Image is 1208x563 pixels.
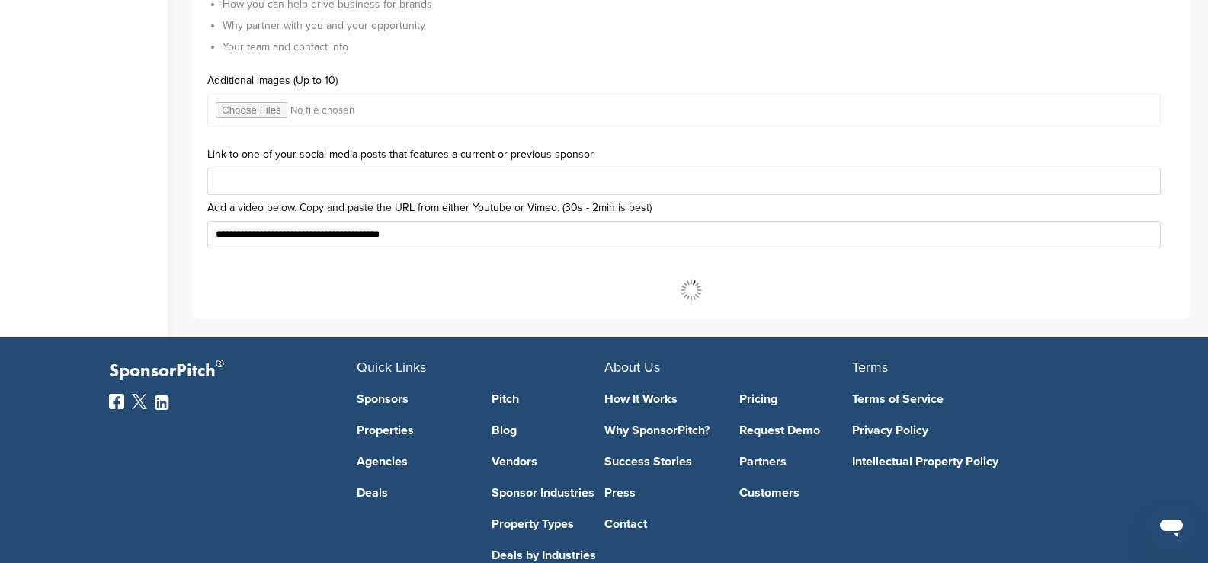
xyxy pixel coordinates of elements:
[223,39,1174,55] li: Your team and contact info
[739,456,852,468] a: Partners
[604,487,717,499] a: Press
[492,424,604,437] a: Blog
[852,393,1077,405] a: Terms of Service
[357,424,469,437] a: Properties
[109,394,124,409] img: Facebook
[492,549,604,561] a: Deals by Industries
[357,456,469,468] a: Agencies
[1147,502,1196,551] iframe: Button to launch messaging window
[357,393,469,405] a: Sponsors
[207,149,1174,160] label: Link to one of your social media posts that features a current or previous sponsor
[739,393,852,405] a: Pricing
[852,456,1077,468] a: Intellectual Property Policy
[680,279,703,302] img: Loader
[492,456,604,468] a: Vendors
[739,487,852,499] a: Customers
[357,487,469,499] a: Deals
[852,424,1077,437] a: Privacy Policy
[492,487,604,499] a: Sponsor Industries
[216,354,224,373] span: ®
[852,359,888,376] span: Terms
[492,393,604,405] a: Pitch
[492,518,604,530] a: Property Types
[207,203,1174,213] label: Add a video below. Copy and paste the URL from either Youtube or Vimeo. (30s - 2min is best)
[739,424,852,437] a: Request Demo
[357,359,426,376] span: Quick Links
[604,518,717,530] a: Contact
[604,393,717,405] a: How It Works
[132,394,147,409] img: Twitter
[109,360,357,382] p: SponsorPitch
[604,424,717,437] a: Why SponsorPitch?
[604,456,717,468] a: Success Stories
[223,18,1174,34] li: Why partner with you and your opportunity
[207,75,1174,86] label: Additional images (Up to 10)
[604,359,660,376] span: About Us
